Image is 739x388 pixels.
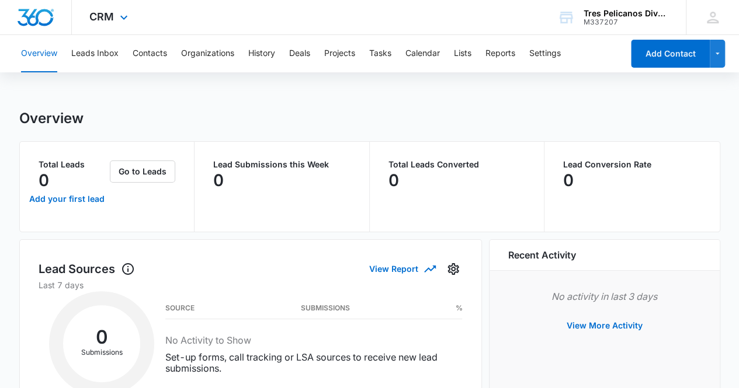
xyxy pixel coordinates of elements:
div: account id [584,18,669,26]
p: No activity in last 3 days [508,289,701,303]
button: Calendar [405,35,440,72]
button: Contacts [133,35,167,72]
h3: Submissions [300,305,349,311]
button: Leads Inbox [71,35,119,72]
button: Go to Leads [110,160,175,183]
button: View Report [369,258,435,279]
p: Lead Submissions this Week [213,160,351,169]
h3: % [455,305,462,311]
p: 0 [388,171,399,190]
div: account name [584,9,669,18]
p: 0 [563,171,574,190]
p: Last 7 days [39,279,463,291]
button: View More Activity [555,312,654,340]
h1: Overview [19,110,84,127]
button: Add Contact [631,40,710,68]
p: Total Leads [39,160,108,169]
button: Lists [454,35,471,72]
span: CRM [89,11,114,23]
h2: 0 [63,330,140,345]
h6: Recent Activity [508,248,576,262]
h3: Source [165,305,195,311]
p: Set-up forms, call tracking or LSA sources to receive new lead submissions. [165,352,462,374]
p: 0 [39,171,49,190]
p: Total Leads Converted [388,160,526,169]
h1: Lead Sources [39,260,135,278]
a: Go to Leads [110,166,175,176]
button: History [248,35,275,72]
button: Settings [529,35,561,72]
p: 0 [213,171,224,190]
p: Submissions [63,347,140,358]
a: Add your first lead [27,185,108,213]
button: Tasks [369,35,391,72]
p: Lead Conversion Rate [563,160,701,169]
button: Organizations [181,35,234,72]
button: Overview [21,35,57,72]
button: Settings [444,260,463,278]
button: Reports [485,35,515,72]
button: Projects [324,35,355,72]
h3: No Activity to Show [165,333,462,347]
button: Deals [289,35,310,72]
